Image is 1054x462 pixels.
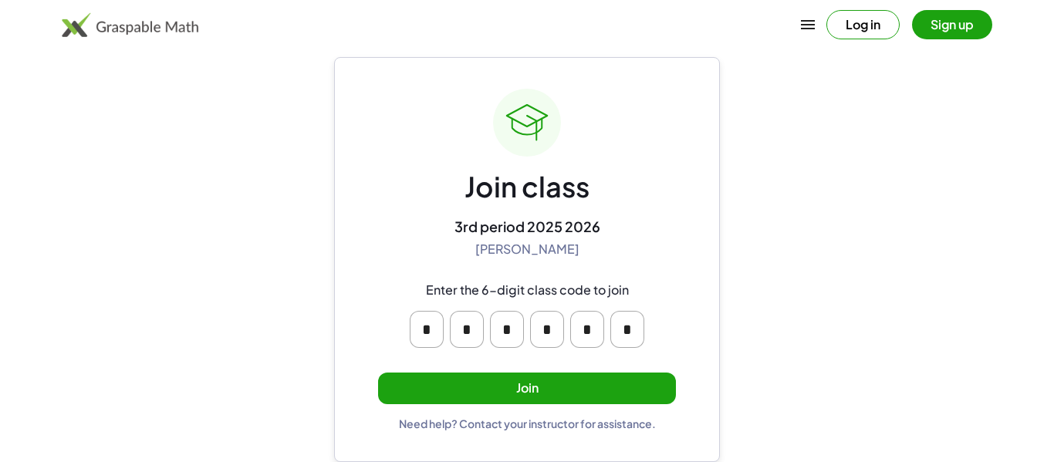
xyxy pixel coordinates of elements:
button: Log in [826,10,900,39]
div: Need help? Contact your instructor for assistance. [399,416,656,430]
input: Please enter OTP character 4 [530,311,564,348]
input: Please enter OTP character 5 [570,311,604,348]
button: Join [378,373,676,404]
input: Please enter OTP character 6 [610,311,644,348]
input: Please enter OTP character 3 [490,311,524,348]
button: Sign up [912,10,992,39]
input: Please enter OTP character 2 [450,311,484,348]
div: 3rd period 2025 2026 [454,218,600,235]
div: Join class [465,169,589,205]
div: Enter the 6-digit class code to join [426,282,629,298]
input: Please enter OTP character 1 [410,311,444,348]
div: [PERSON_NAME] [475,241,579,258]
